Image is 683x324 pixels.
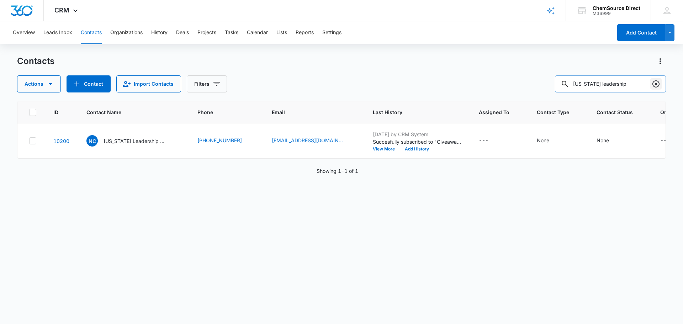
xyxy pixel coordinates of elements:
button: View More [373,147,400,151]
span: Contact Name [86,108,170,116]
h1: Contacts [17,56,54,67]
span: Last History [373,108,451,116]
button: Actions [17,75,61,92]
div: Assigned To - - Select to Edit Field [479,137,501,145]
span: CRM [54,6,69,14]
button: Tasks [225,21,238,44]
a: Navigate to contact details page for North Carolina Leadership Academy-N [53,138,69,144]
div: Contact Status - None - Select to Edit Field [597,137,622,145]
a: [EMAIL_ADDRESS][DOMAIN_NAME] [272,137,343,144]
span: Contact Status [597,108,633,116]
div: Contact Type - None - Select to Edit Field [537,137,562,145]
div: --- [660,137,670,145]
span: Email [272,108,345,116]
div: None [597,137,609,144]
span: NC [86,135,98,147]
div: None [537,137,549,144]
span: ID [53,108,59,116]
button: Contacts [81,21,102,44]
button: Leads Inbox [43,21,72,44]
button: Add History [400,147,434,151]
span: Phone [197,108,244,116]
div: Email - kstanley@thencla.org - Select to Edit Field [272,137,356,145]
p: [US_STATE] Leadership Academy-N [104,137,168,145]
button: Calendar [247,21,268,44]
button: Add Contact [67,75,111,92]
button: Settings [322,21,341,44]
button: Overview [13,21,35,44]
span: Assigned To [479,108,509,116]
button: Add Contact [617,24,665,41]
p: [DATE] by CRM System [373,131,462,138]
button: Projects [197,21,216,44]
button: Lists [276,21,287,44]
div: account id [593,11,640,16]
a: [PHONE_NUMBER] [197,137,242,144]
button: Organizations [110,21,143,44]
div: Organization - - Select to Edit Field [660,137,683,145]
div: account name [593,5,640,11]
button: Actions [655,55,666,67]
div: --- [479,137,488,145]
button: History [151,21,168,44]
p: Showing 1-1 of 1 [317,167,358,175]
div: Phone - (336) 992-2710 - Select to Edit Field [197,137,255,145]
div: Contact Name - North Carolina Leadership Academy-N - Select to Edit Field [86,135,180,147]
p: Succesfully subscribed to "Giveaway". [373,138,462,145]
button: Clear [650,78,662,90]
button: Deals [176,21,189,44]
button: Filters [187,75,227,92]
input: Search Contacts [555,75,666,92]
button: Reports [296,21,314,44]
button: Import Contacts [116,75,181,92]
span: Contact Type [537,108,569,116]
